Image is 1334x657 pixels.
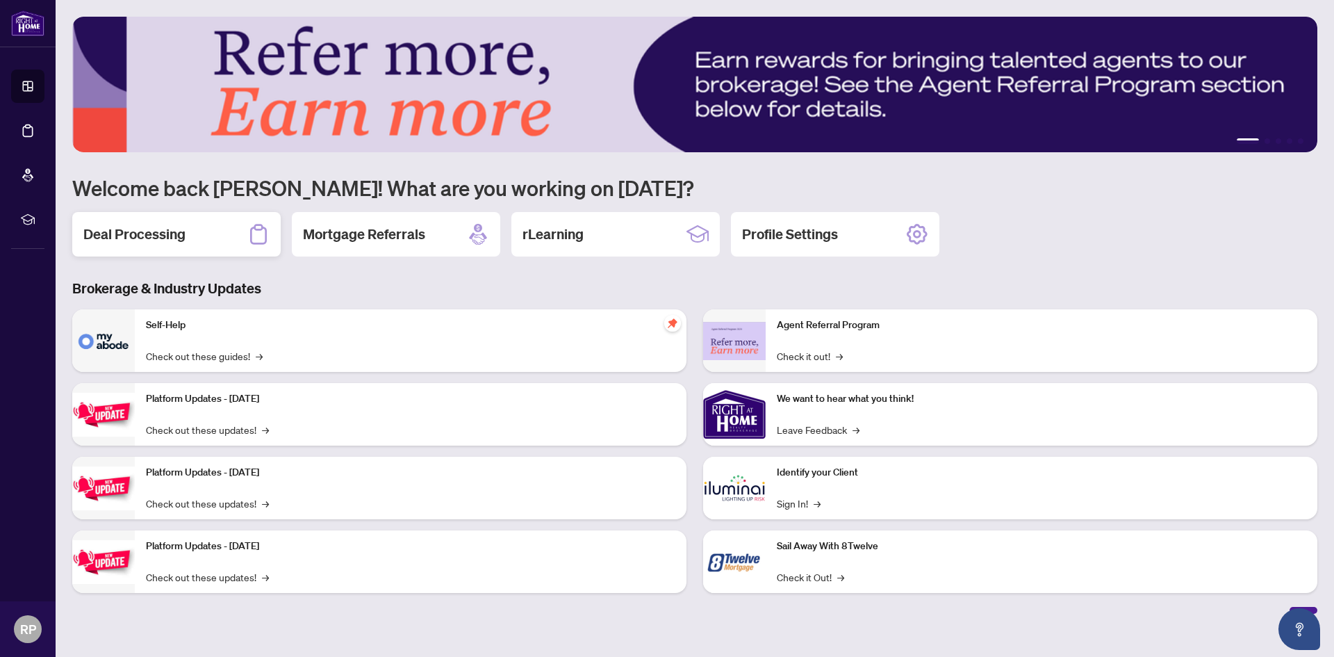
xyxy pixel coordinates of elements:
img: Agent Referral Program [703,322,766,360]
span: → [814,496,821,511]
h2: Deal Processing [83,225,186,244]
a: Check out these guides!→ [146,348,263,364]
h3: Brokerage & Industry Updates [72,279,1317,298]
img: Platform Updates - June 23, 2025 [72,540,135,584]
span: → [836,348,843,364]
p: We want to hear what you think! [777,391,1306,407]
span: → [853,422,859,437]
button: 4 [1287,138,1292,144]
span: → [262,422,269,437]
p: Agent Referral Program [777,318,1306,333]
button: 3 [1276,138,1281,144]
button: 2 [1265,138,1270,144]
img: Slide 0 [72,17,1317,152]
button: 1 [1237,138,1259,144]
a: Sign In!→ [777,496,821,511]
img: Platform Updates - July 8, 2025 [72,467,135,510]
h1: Welcome back [PERSON_NAME]! What are you working on [DATE]? [72,175,1317,201]
p: Platform Updates - [DATE] [146,539,675,554]
button: Open asap [1278,608,1320,650]
a: Leave Feedback→ [777,422,859,437]
span: → [256,348,263,364]
a: Check out these updates!→ [146,422,269,437]
a: Check out these updates!→ [146,496,269,511]
p: Platform Updates - [DATE] [146,391,675,407]
img: We want to hear what you think! [703,383,766,446]
img: logo [11,10,44,36]
button: 5 [1298,138,1303,144]
span: → [262,569,269,585]
h2: Mortgage Referrals [303,225,425,244]
p: Identify your Client [777,465,1306,480]
a: Check it out!→ [777,348,843,364]
h2: rLearning [522,225,584,244]
img: Platform Updates - July 21, 2025 [72,393,135,437]
img: Identify your Client [703,457,766,519]
img: Sail Away With 8Twelve [703,530,766,593]
span: RP [20,619,36,639]
span: → [262,496,269,511]
a: Check it Out!→ [777,569,844,585]
p: Self-Help [146,318,675,333]
p: Sail Away With 8Twelve [777,539,1306,554]
h2: Profile Settings [742,225,838,244]
p: Platform Updates - [DATE] [146,465,675,480]
a: Check out these updates!→ [146,569,269,585]
span: pushpin [664,315,681,332]
span: → [837,569,844,585]
img: Self-Help [72,309,135,372]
